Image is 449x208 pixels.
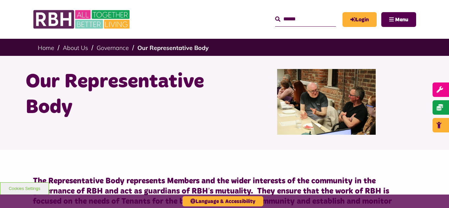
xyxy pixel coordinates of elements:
a: Governance [97,44,129,52]
span: Menu [395,17,408,22]
a: Home [38,44,54,52]
img: RBH [33,7,131,32]
img: Rep Body [277,69,376,135]
a: MyRBH [343,12,377,27]
a: About Us [63,44,88,52]
input: Search [275,12,336,26]
h1: Our Representative Body [26,69,220,120]
a: Our Representative Body [137,44,209,52]
button: Navigation [381,12,416,27]
iframe: Netcall Web Assistant for live chat [419,178,449,208]
button: Language & Accessibility [182,196,263,206]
